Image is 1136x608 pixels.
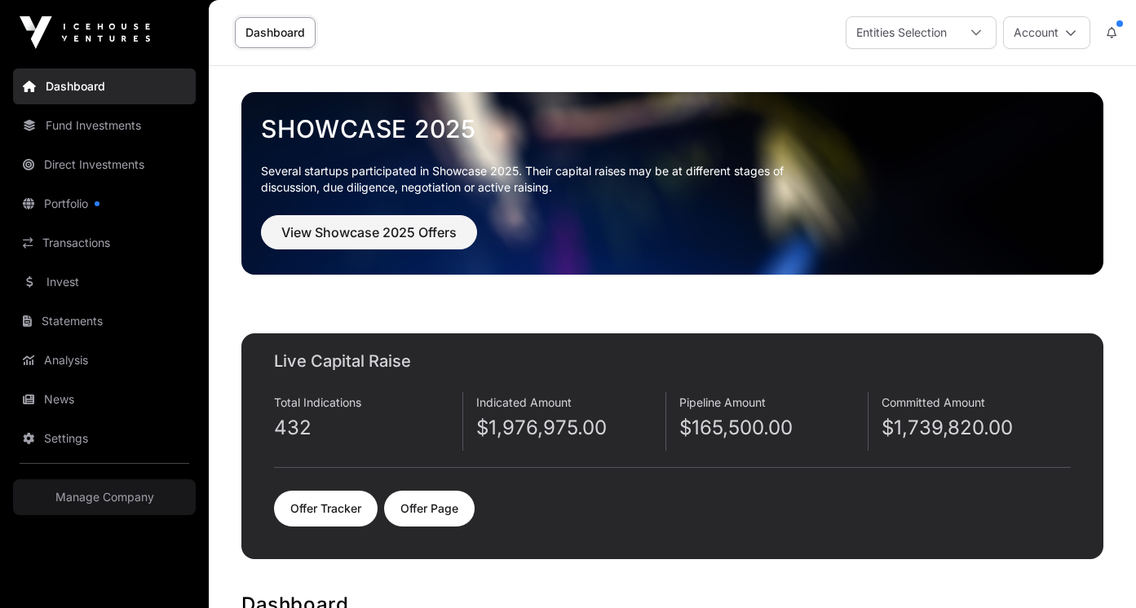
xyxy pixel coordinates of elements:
span: Committed Amount [882,395,985,409]
a: Fund Investments [13,108,196,143]
h2: Live Capital Raise [274,350,1071,372]
a: Invest [13,264,196,300]
p: $1,739,820.00 [882,415,1071,441]
a: Settings [13,421,196,456]
div: Entities Selection [846,17,957,48]
a: Showcase 2025 [261,114,1084,143]
button: Account [1003,16,1090,49]
a: Offer Page [384,491,475,526]
button: View Showcase 2025 Offers [261,215,477,249]
a: News [13,381,196,417]
iframe: Chat Widget [1054,530,1136,608]
a: Statements [13,303,196,339]
a: Analysis [13,342,196,378]
img: Icehouse Ventures Logo [20,16,150,49]
a: View Showcase 2025 Offers [261,231,477,248]
span: View Showcase 2025 Offers [281,222,457,242]
a: Portfolio [13,186,196,222]
span: Indicated Amount [476,395,572,409]
a: Offer Tracker [274,491,378,526]
a: Dashboard [235,17,316,48]
span: Total Indications [274,395,361,409]
p: 432 [274,415,462,441]
a: Transactions [13,225,196,261]
a: Direct Investments [13,147,196,183]
p: $165,500.00 [679,415,868,441]
img: Showcase 2025 [241,92,1103,275]
span: Pipeline Amount [679,395,766,409]
p: $1,976,975.00 [476,415,665,441]
a: Dashboard [13,68,196,104]
a: Manage Company [13,479,196,515]
p: Several startups participated in Showcase 2025. Their capital raises may be at different stages o... [261,163,809,196]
